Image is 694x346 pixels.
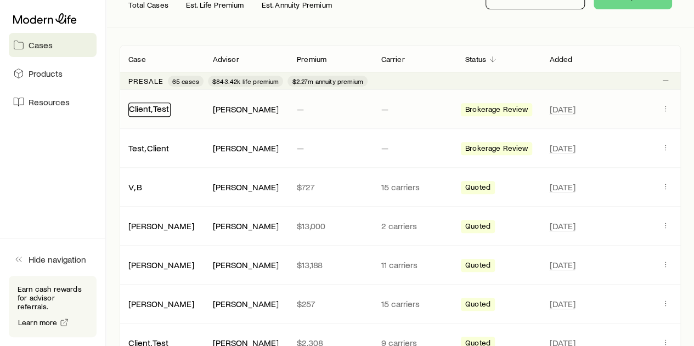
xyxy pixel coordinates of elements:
div: V, B [128,181,142,193]
div: [PERSON_NAME] [128,298,194,310]
p: 15 carriers [381,181,447,192]
p: $257 [297,298,363,309]
a: [PERSON_NAME] [128,220,194,231]
div: Client, Test [128,103,171,117]
p: — [381,104,447,115]
p: 15 carriers [381,298,447,309]
p: — [297,143,363,154]
span: 65 cases [172,77,199,86]
div: [PERSON_NAME] [212,104,278,115]
span: [DATE] [549,220,575,231]
p: $13,000 [297,220,363,231]
span: [DATE] [549,259,575,270]
div: [PERSON_NAME] [212,181,278,193]
p: Est. Life Premium [186,1,244,9]
p: Advisor [212,55,239,64]
div: [PERSON_NAME] [128,259,194,271]
p: Total Cases [128,1,168,9]
a: V, B [128,181,142,192]
p: — [381,143,447,154]
span: Quoted [465,299,490,311]
div: Test, Client [128,143,169,154]
span: Learn more [18,319,58,326]
span: [DATE] [549,104,575,115]
span: $2.27m annuity premium [292,77,363,86]
span: [DATE] [549,298,575,309]
p: $13,188 [297,259,363,270]
p: $727 [297,181,363,192]
p: Premium [297,55,326,64]
span: Quoted [465,183,490,194]
p: Status [465,55,486,64]
button: Hide navigation [9,247,97,271]
span: $843.42k life premium [212,77,279,86]
p: Case [128,55,146,64]
div: [PERSON_NAME] [212,259,278,271]
p: Added [549,55,572,64]
div: Earn cash rewards for advisor referrals.Learn more [9,276,97,337]
p: Est. Annuity Premium [262,1,332,9]
span: Quoted [465,260,490,272]
span: [DATE] [549,181,575,192]
span: Brokerage Review [465,144,528,155]
p: Carrier [381,55,404,64]
span: Cases [29,39,53,50]
a: Client, Test [129,103,169,114]
div: [PERSON_NAME] [212,220,278,232]
p: 11 carriers [381,259,447,270]
p: — [297,104,363,115]
p: Presale [128,77,163,86]
a: Products [9,61,97,86]
a: Test, Client [128,143,169,153]
span: Resources [29,97,70,107]
span: [DATE] [549,143,575,154]
span: Quoted [465,222,490,233]
span: Brokerage Review [465,105,528,116]
a: [PERSON_NAME] [128,259,194,270]
span: Products [29,68,63,79]
a: [PERSON_NAME] [128,298,194,309]
div: [PERSON_NAME] [212,298,278,310]
p: Earn cash rewards for advisor referrals. [18,285,88,311]
div: [PERSON_NAME] [128,220,194,232]
a: Cases [9,33,97,57]
a: Resources [9,90,97,114]
div: [PERSON_NAME] [212,143,278,154]
p: 2 carriers [381,220,447,231]
span: Hide navigation [29,254,86,265]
